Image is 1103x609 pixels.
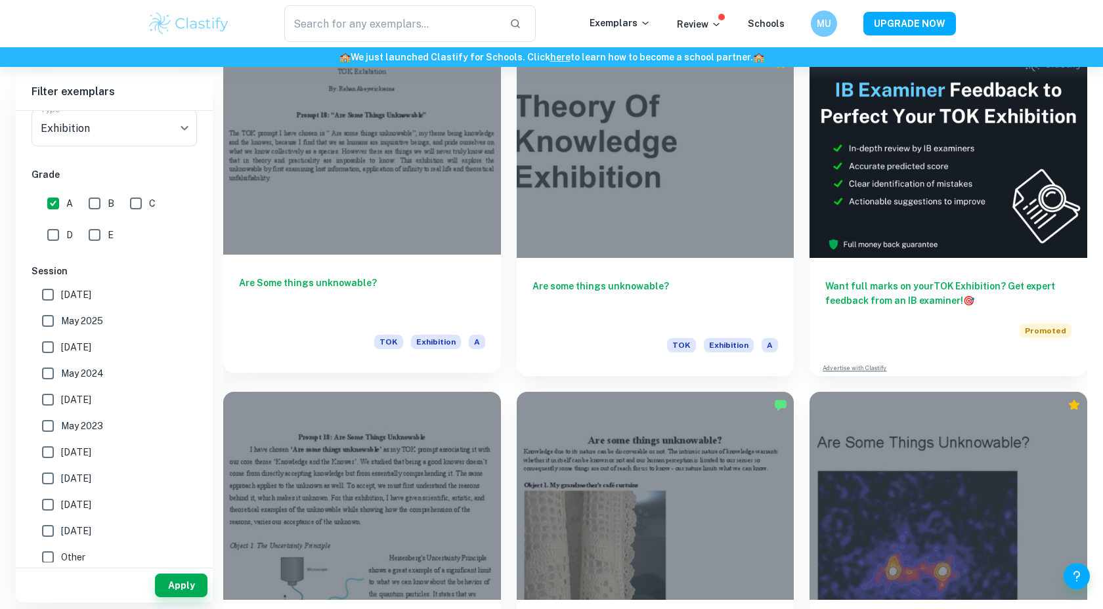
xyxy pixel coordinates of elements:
a: here [550,52,571,62]
span: May 2023 [61,419,103,433]
img: Marked [774,398,787,411]
span: Promoted [1020,324,1071,338]
a: Advertise with Clastify [823,364,886,373]
span: Exhibition [411,335,461,349]
a: Want full marks on yourTOK Exhibition? Get expert feedback from an IB examiner!PromotedAdvertise ... [810,50,1087,376]
span: [DATE] [61,340,91,354]
span: 🏫 [339,52,351,62]
div: Premium [774,56,787,70]
a: Are Some things unknowable?TOKExhibitionA [223,50,501,376]
button: MU [811,10,837,37]
div: Exhibition [32,110,197,146]
span: [DATE] [61,445,91,459]
span: [DATE] [61,287,91,302]
h6: Grade [32,167,197,182]
span: D [66,228,73,242]
span: E [108,228,114,242]
span: May 2024 [61,366,104,381]
h6: Are some things unknowable? [532,279,779,322]
img: Thumbnail [810,50,1087,258]
span: A [762,338,778,352]
span: Exhibition [704,338,754,352]
p: Exemplars [590,16,651,30]
span: 🏫 [753,52,764,62]
span: [DATE] [61,497,91,512]
button: Help and Feedback [1064,563,1090,589]
h6: Filter exemplars [16,73,213,110]
h6: We just launched Clastify for Schools. Click to learn how to become a school partner. [3,50,1100,64]
button: UPGRADE NOW [863,12,956,35]
span: 🎯 [963,295,974,306]
span: C [149,196,156,211]
h6: Are Some things unknowable? [239,276,485,319]
h6: MU [817,16,832,31]
span: A [469,335,485,349]
p: Review [677,17,722,31]
span: [DATE] [61,392,91,407]
span: A [66,196,73,211]
span: TOK [374,335,403,349]
a: Are some things unknowable?TOKExhibitionA [517,50,794,376]
a: Schools [748,18,785,29]
h6: Session [32,264,197,278]
img: Clastify logo [147,10,230,37]
span: [DATE] [61,471,91,486]
div: Premium [1068,398,1081,411]
input: Search for any exemplars... [284,5,499,42]
span: [DATE] [61,524,91,538]
button: Apply [155,574,207,597]
span: TOK [667,338,696,352]
span: May 2025 [61,314,103,328]
span: Other [61,550,85,564]
h6: Want full marks on your TOK Exhibition ? Get expert feedback from an IB examiner! [825,279,1071,308]
span: B [108,196,114,211]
